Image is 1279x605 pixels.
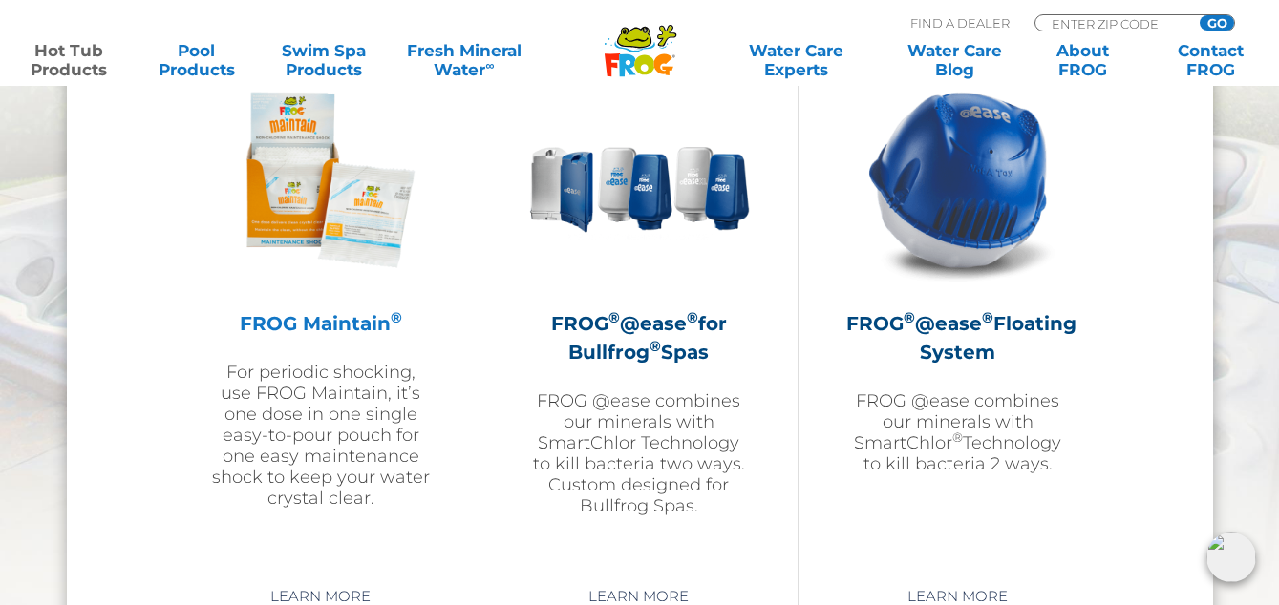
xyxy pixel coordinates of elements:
sup: ® [687,308,698,326]
img: hot-tub-product-atease-system-300x300.png [847,69,1069,290]
a: PoolProducts [147,41,246,79]
h2: FROG @ease Floating System [846,309,1069,366]
sup: ® [982,308,993,326]
p: For periodic shocking, use FROG Maintain, it’s one dose in one single easy-to-pour pouch for one ... [210,362,432,509]
sup: ® [952,429,963,445]
sup: ∞ [485,58,494,73]
img: bullfrog-product-hero-300x300.png [528,69,750,290]
p: Find A Dealer [910,14,1010,31]
sup: ® [650,337,661,355]
p: FROG @ease combines our minerals with SmartChlor Technology to kill bacteria 2 ways. [846,390,1069,474]
a: FROG Maintain®For periodic shocking, use FROG Maintain, it’s one dose in one single easy-to-pour ... [210,69,432,565]
a: FROG®@ease®Floating SystemFROG @ease combines our minerals with SmartChlor®Technology to kill bac... [846,69,1069,565]
input: Zip Code Form [1050,15,1179,31]
a: ContactFROG [1161,41,1260,79]
sup: ® [391,308,402,326]
img: Frog_Maintain_Hero-2-v2-300x300.png [210,69,432,290]
a: FROG®@ease®for Bullfrog®SpasFROG @ease combines our minerals with SmartChlor Technology to kill b... [528,69,750,565]
a: Water CareBlog [906,41,1005,79]
a: AboutFROG [1033,41,1132,79]
p: FROG @ease combines our minerals with SmartChlor Technology to kill bacteria two ways. Custom des... [528,390,750,516]
h2: FROG @ease for Bullfrog Spas [528,309,750,366]
a: Water CareExperts [715,41,877,79]
input: GO [1200,15,1234,31]
sup: ® [904,308,915,326]
sup: ® [608,308,620,326]
a: Hot TubProducts [19,41,118,79]
a: Swim SpaProducts [274,41,373,79]
img: openIcon [1206,532,1256,582]
h2: FROG Maintain [210,309,432,338]
a: Fresh MineralWater∞ [402,41,526,79]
